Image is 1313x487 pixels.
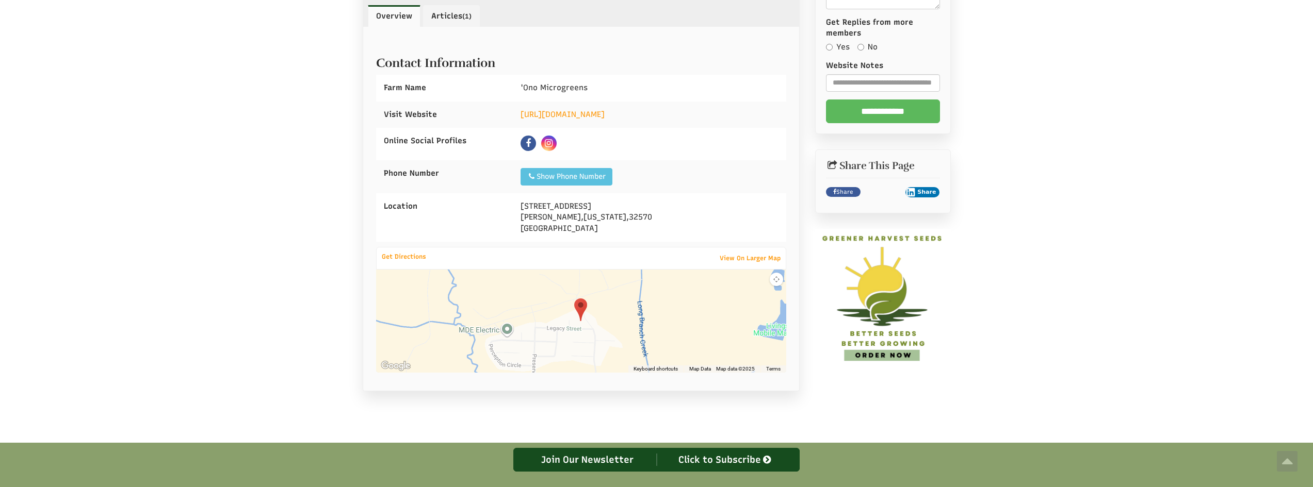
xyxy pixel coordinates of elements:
[716,365,755,373] span: Map data ©2025
[527,172,606,182] div: Show Phone Number
[857,44,864,51] input: No
[715,251,786,265] a: View On Larger Map
[513,448,800,472] a: Join Our Newsletter Click to Subscribe
[857,42,878,53] label: No
[583,212,626,222] span: [US_STATE]
[657,454,795,466] div: Click to Subscribe
[521,136,536,151] a: Facebook Click
[377,250,431,263] a: Get Directions
[826,187,861,197] a: Share
[376,102,513,128] div: Visit Website
[423,5,480,27] a: Articles
[541,136,557,151] a: Instagram Click
[462,12,472,20] small: (1)
[866,187,900,197] iframe: X Post Button
[826,44,833,51] input: Yes
[815,229,951,364] img: GREENER HARVEST SEEDS
[376,51,787,70] h2: Contact Information
[368,5,420,27] a: Overview
[770,273,783,286] button: Map camera controls
[689,365,711,373] button: Map Data
[376,128,513,154] div: Online Social Profiles
[521,110,605,119] a: [URL][DOMAIN_NAME]
[634,365,678,373] button: Keyboard shortcuts
[766,365,781,373] a: Terms (opens in new tab)
[629,212,652,222] span: 32570
[376,75,513,101] div: Farm Name
[521,201,591,211] span: [STREET_ADDRESS]
[513,193,786,242] div: , , [GEOGRAPHIC_DATA]
[376,193,513,220] div: Location
[905,187,940,197] button: Share
[379,359,413,373] a: Open this area in Google Maps (opens a new window)
[521,212,581,222] span: [PERSON_NAME]
[826,160,940,172] h2: Share This Page
[376,160,513,187] div: Phone Number
[379,359,413,373] img: Google
[519,454,657,466] div: Join Our Newsletter
[521,83,588,92] span: 'Ono Microgreens
[826,42,850,53] label: Yes
[826,60,940,71] label: Website Notes
[826,17,940,39] label: Get Replies from more members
